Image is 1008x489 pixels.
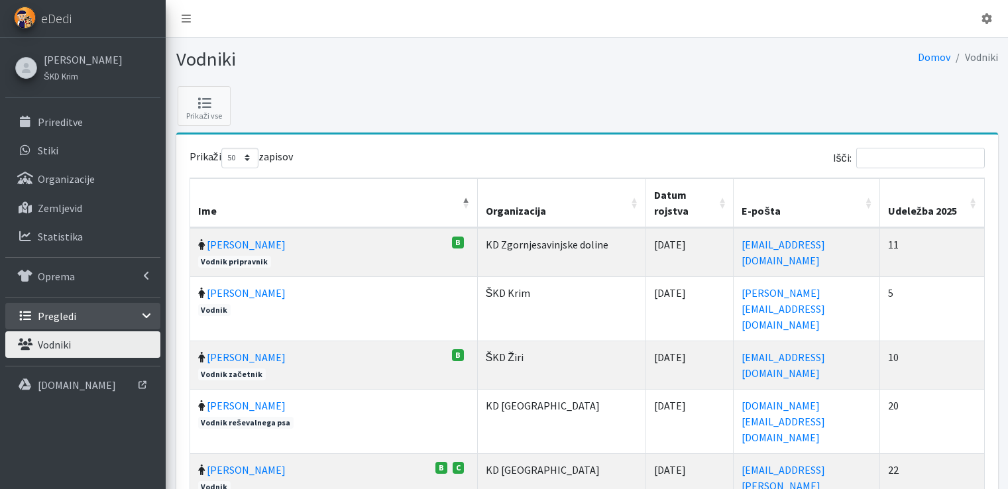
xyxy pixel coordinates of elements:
a: Statistika [5,223,160,250]
a: [DOMAIN_NAME][EMAIL_ADDRESS][DOMAIN_NAME] [742,399,825,444]
a: Pregledi [5,303,160,329]
span: C [453,462,464,474]
select: Prikažizapisov [221,148,258,168]
a: Prikaži vse [178,86,231,126]
span: eDedi [41,9,72,28]
a: Prireditve [5,109,160,135]
th: E-pošta: vključite za naraščujoči sort [734,178,879,228]
a: [PERSON_NAME] [207,238,286,251]
span: Vodnik začetnik [198,368,266,380]
td: [DATE] [646,276,734,341]
p: Organizacije [38,172,95,186]
a: [PERSON_NAME] [207,399,286,412]
p: Stiki [38,144,58,157]
a: [DOMAIN_NAME] [5,372,160,398]
a: [PERSON_NAME] [44,52,123,68]
td: [DATE] [646,341,734,389]
a: [PERSON_NAME] [207,463,286,476]
li: Vodniki [950,48,998,67]
span: Vodnik reševalnega psa [198,417,294,429]
p: Prireditve [38,115,83,129]
td: [DATE] [646,389,734,453]
a: [EMAIL_ADDRESS][DOMAIN_NAME] [742,351,825,380]
th: Datum rojstva: vključite za naraščujoči sort [646,178,734,228]
a: Organizacije [5,166,160,192]
a: Zemljevid [5,195,160,221]
td: ŠKD Žiri [478,341,646,389]
p: [DOMAIN_NAME] [38,378,116,392]
th: Organizacija: vključite za naraščujoči sort [478,178,646,228]
a: [PERSON_NAME][EMAIL_ADDRESS][DOMAIN_NAME] [742,286,825,331]
span: Vodnik pripravnik [198,256,272,268]
span: B [452,349,464,361]
img: eDedi [14,7,36,28]
label: Prikaži zapisov [190,148,293,168]
a: [EMAIL_ADDRESS][DOMAIN_NAME] [742,238,825,267]
td: 11 [880,228,985,276]
th: Udeležba 2025: vključite za naraščujoči sort [880,178,985,228]
a: Domov [918,50,950,64]
p: Pregledi [38,309,76,323]
td: 10 [880,341,985,389]
h1: Vodniki [176,48,583,71]
td: KD [GEOGRAPHIC_DATA] [478,389,646,453]
a: ŠKD Krim [44,68,123,83]
input: Išči: [856,148,985,168]
a: Vodniki [5,331,160,358]
td: ŠKD Krim [478,276,646,341]
a: [PERSON_NAME] [207,286,286,299]
span: B [452,237,464,248]
p: Statistika [38,230,83,243]
a: Oprema [5,263,160,290]
td: [DATE] [646,228,734,276]
small: ŠKD Krim [44,71,78,81]
p: Zemljevid [38,201,82,215]
label: Išči: [833,148,985,168]
span: Vodnik [198,304,231,316]
th: Ime: vključite za padajoči sort [190,178,478,228]
p: Oprema [38,270,75,283]
p: Vodniki [38,338,71,351]
a: Stiki [5,137,160,164]
td: KD Zgornjesavinjske doline [478,228,646,276]
td: 20 [880,389,985,453]
td: 5 [880,276,985,341]
span: B [435,462,447,474]
a: [PERSON_NAME] [207,351,286,364]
